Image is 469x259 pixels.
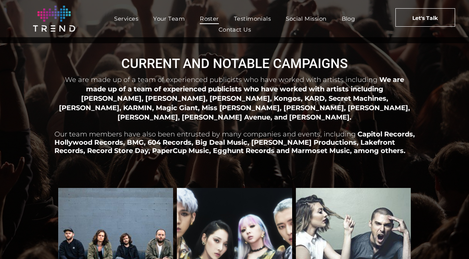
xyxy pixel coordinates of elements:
[412,9,438,27] span: Let's Talk
[121,56,348,71] span: CURRENT AND NOTABLE CAMPAIGNS
[54,130,356,138] span: Our team members have also been entrusted by many companies and events, including
[107,13,146,24] a: Services
[146,13,192,24] a: Your Team
[334,13,363,24] a: Blog
[278,13,334,24] a: Social Mission
[211,24,259,35] a: Contact Us
[395,8,455,27] a: Let's Talk
[54,130,415,155] span: Capitol Records, Hollywood Records, BMG, 604 Records, Big Deal Music, [PERSON_NAME] Productions, ...
[192,13,226,24] a: Roster
[226,13,278,24] a: Testimonials
[33,6,75,32] img: logo
[59,76,410,121] span: We are made up of a team of experienced publicists who have worked with artists including [PERSON...
[65,76,377,84] span: We are made up of a team of experienced publicists who have worked with artists including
